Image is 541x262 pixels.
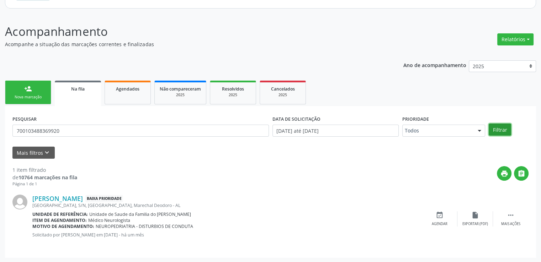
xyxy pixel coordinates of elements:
[85,195,123,202] span: Baixa Prioridade
[405,127,471,134] span: Todos
[514,166,529,181] button: 
[518,170,525,178] i: 
[271,86,295,92] span: Cancelados
[12,166,77,174] div: 1 item filtrado
[402,114,429,125] label: Prioridade
[12,174,77,181] div: de
[501,222,520,226] div: Mais ações
[272,125,399,137] input: Selecione um intervalo
[5,23,377,40] p: Acompanhamento
[32,217,87,223] b: Item de agendamento:
[12,195,27,209] img: img
[160,86,201,92] span: Não compareceram
[32,211,88,217] b: Unidade de referência:
[12,114,37,125] label: PESQUISAR
[215,92,251,98] div: 2025
[18,174,77,181] strong: 10764 marcações na fila
[88,217,130,223] span: Médico Neurologista
[500,170,508,178] i: print
[403,60,466,69] p: Ano de acompanhamento
[265,92,301,98] div: 2025
[471,211,479,219] i: insert_drive_file
[462,222,488,226] div: Exportar (PDF)
[96,223,193,229] span: NEUROPEDRIATRIA - DISTURBIOS DE CONDUTA
[32,202,422,208] div: [GEOGRAPHIC_DATA], S/N, [GEOGRAPHIC_DATA], Marechal Deodoro - AL
[24,85,32,93] div: person_add
[32,232,422,238] p: Solicitado por [PERSON_NAME] em [DATE] - há um mês
[272,114,320,125] label: DATA DE SOLICITAÇÃO
[432,222,447,226] div: Agendar
[12,125,269,137] input: Nome, CNS
[43,149,51,157] i: keyboard_arrow_down
[436,211,444,219] i: event_available
[489,124,511,136] button: Filtrar
[222,86,244,92] span: Resolvidos
[160,92,201,98] div: 2025
[32,195,83,202] a: [PERSON_NAME]
[497,33,534,45] button: Relatórios
[116,86,139,92] span: Agendados
[507,211,515,219] i: 
[5,40,377,48] p: Acompanhe a situação das marcações correntes e finalizadas
[12,181,77,187] div: Página 1 de 1
[10,94,46,100] div: Nova marcação
[71,86,85,92] span: Na fila
[12,147,55,159] button: Mais filtroskeyboard_arrow_down
[32,223,94,229] b: Motivo de agendamento:
[497,166,511,181] button: print
[89,211,191,217] span: Unidade de Saude da Familia do [PERSON_NAME]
